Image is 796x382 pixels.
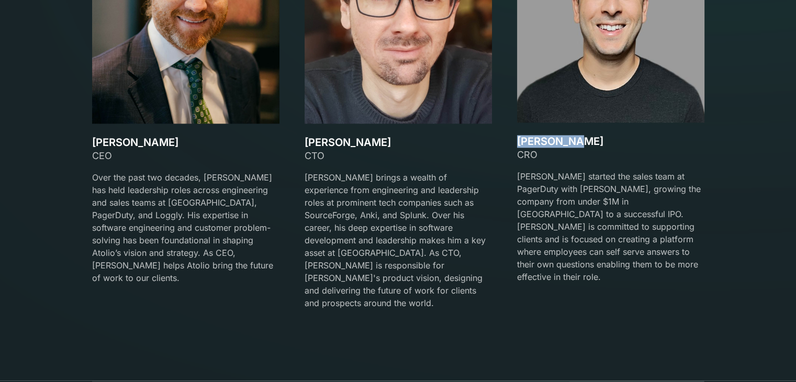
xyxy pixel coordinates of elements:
iframe: Chat Widget [744,332,796,382]
p: [PERSON_NAME] started the sales team at PagerDuty with [PERSON_NAME], growing the company from un... [517,170,704,283]
p: Over the past two decades, [PERSON_NAME] has held leadership roles across engineering and sales t... [92,171,279,284]
div: CEO [92,149,279,163]
h3: [PERSON_NAME] [92,136,279,149]
div: CRO [517,148,704,162]
h3: [PERSON_NAME] [517,135,704,148]
div: CTO [305,149,492,163]
p: [PERSON_NAME] brings a wealth of experience from engineering and leadership roles at prominent te... [305,171,492,309]
h3: [PERSON_NAME] [305,136,492,149]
